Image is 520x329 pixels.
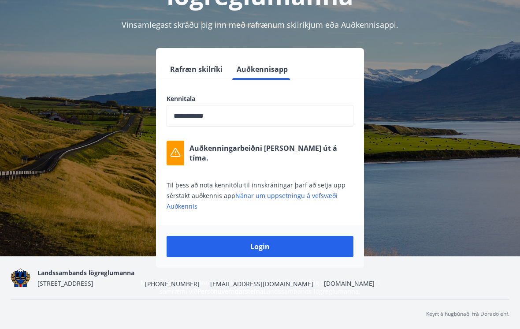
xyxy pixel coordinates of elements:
span: Landssambands lögreglumanna [37,269,134,277]
span: Vinsamlegast skráðu þig inn með rafrænum skilríkjum eða Auðkennisappi. [122,19,398,30]
p: Keyrt á hugbúnaði frá Dorado ehf. [426,310,509,318]
span: [STREET_ADDRESS] [37,279,93,288]
span: [PHONE_NUMBER] [145,280,200,288]
img: 1cqKbADZNYZ4wXUG0EC2JmCwhQh0Y6EN22Kw4FTY.png [11,269,30,288]
span: Til þess að nota kennitölu til innskráningar þarf að setja upp sérstakt auðkennis app [167,181,345,210]
button: Auðkennisapp [233,59,291,80]
a: [DOMAIN_NAME] [324,279,375,288]
label: Kennitala [167,94,353,103]
a: Persónuverndarstefna [197,287,264,295]
button: Login [167,236,353,257]
a: Nánar um uppsetningu á vefsvæði Auðkennis [167,191,338,210]
button: Rafræn skilríki [167,59,226,80]
p: Auðkenningarbeiðni [PERSON_NAME] út á tíma. [189,143,353,163]
span: [EMAIL_ADDRESS][DOMAIN_NAME] [210,280,313,288]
